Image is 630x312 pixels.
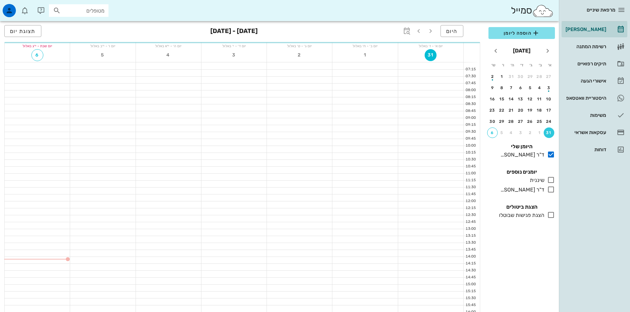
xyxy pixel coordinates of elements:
[511,4,554,18] div: סמייל
[464,240,477,246] div: 13:30
[488,203,555,211] h4: הצגת ביטולים
[525,119,535,124] div: 26
[534,83,545,93] button: 4
[506,97,517,101] div: 14
[359,49,371,61] button: 1
[525,74,535,79] div: 29
[464,122,477,128] div: 09:15
[464,67,477,72] div: 07:15
[534,97,545,101] div: 11
[544,94,554,104] button: 10
[464,275,477,280] div: 14:45
[534,71,545,82] button: 28
[497,74,507,79] div: 1
[506,86,517,90] div: 7
[441,25,463,37] button: היום
[564,78,606,84] div: אישורי הגעה
[534,74,545,79] div: 28
[534,116,545,127] button: 25
[487,116,498,127] button: 30
[506,116,517,127] button: 28
[464,101,477,107] div: 08:30
[5,43,70,49] div: יום שבת - י״ג באלול
[516,105,526,116] button: 20
[487,86,498,90] div: 9
[516,108,526,113] div: 20
[506,71,517,82] button: 31
[517,59,526,71] th: ד׳
[488,168,555,176] h4: יומנים נוספים
[546,59,554,71] th: א׳
[464,198,477,204] div: 12:00
[464,94,477,100] div: 08:15
[564,44,606,49] div: רשימת המתנה
[516,127,526,138] button: 3
[162,52,174,58] span: 4
[527,176,544,184] div: שיננית
[525,116,535,127] button: 26
[544,86,554,90] div: 3
[489,59,498,71] th: ש׳
[562,73,627,89] a: אישורי הגעה
[464,212,477,218] div: 12:30
[210,25,258,38] h3: [DATE] - [DATE]
[294,49,306,61] button: 2
[498,59,507,71] th: ו׳
[562,39,627,54] a: רשימת המתנה
[31,49,43,61] button: 6
[516,97,526,101] div: 13
[488,27,555,39] button: הוספה ליומן
[487,119,498,124] div: 30
[564,27,606,32] div: [PERSON_NAME]
[464,87,477,93] div: 08:00
[564,61,606,66] div: תיקים רפואיים
[464,129,477,135] div: 09:30
[488,143,555,151] h4: היומן שלי
[97,49,109,61] button: 5
[487,71,498,82] button: 2
[562,90,627,106] a: היסטוריית וואטסאפ
[544,116,554,127] button: 24
[542,45,554,57] button: חודש שעבר
[534,94,545,104] button: 11
[464,185,477,190] div: 11:30
[508,59,517,71] th: ה׳
[497,83,507,93] button: 8
[506,94,517,104] button: 14
[564,147,606,152] div: דוחות
[534,86,545,90] div: 4
[464,302,477,308] div: 15:45
[497,130,507,135] div: 5
[162,49,174,61] button: 4
[525,105,535,116] button: 19
[506,108,517,113] div: 21
[464,171,477,176] div: 11:00
[464,157,477,162] div: 10:30
[544,83,554,93] button: 3
[487,127,498,138] button: 6
[294,52,306,58] span: 2
[525,130,535,135] div: 2
[532,4,554,17] img: SmileCloud logo
[516,74,526,79] div: 30
[516,86,526,90] div: 6
[464,219,477,225] div: 12:45
[487,94,498,104] button: 16
[464,178,477,183] div: 11:15
[534,119,545,124] div: 25
[534,130,545,135] div: 1
[534,108,545,113] div: 18
[562,56,627,72] a: תיקים רפואיים
[525,127,535,138] button: 2
[398,43,463,49] div: יום א׳ - ז׳ באלול
[228,52,240,58] span: 3
[497,119,507,124] div: 29
[516,71,526,82] button: 30
[4,25,41,37] button: תצוגת יום
[506,127,517,138] button: 4
[544,119,554,124] div: 24
[587,7,615,13] span: מרפאת שיניים
[525,97,535,101] div: 12
[497,105,507,116] button: 22
[544,130,554,135] div: 31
